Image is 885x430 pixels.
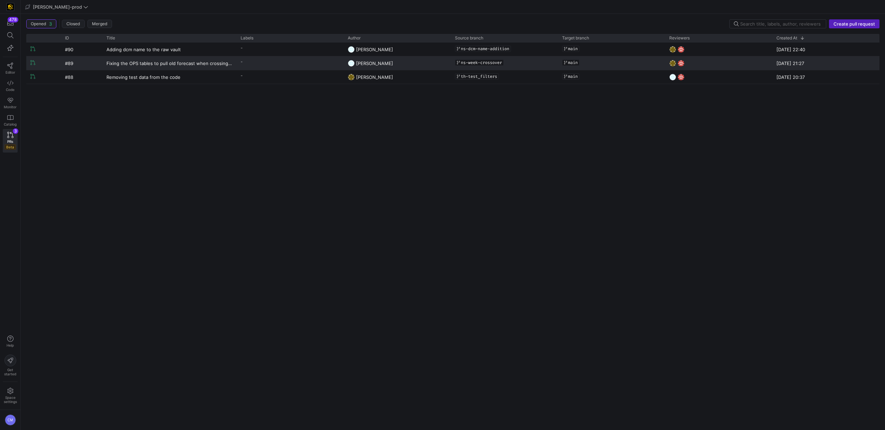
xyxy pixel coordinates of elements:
[106,36,115,40] span: Title
[24,2,90,11] button: [PERSON_NAME]-prod
[461,60,502,65] span: ns-week-crossover
[562,36,589,40] span: Target branch
[678,46,684,53] img: https://secure.gravatar.com/avatar/06bbdcc80648188038f39f089a7f59ad47d850d77952c7f0d8c4f0bc45aa9b...
[6,343,15,347] span: Help
[833,21,875,27] span: Create pull request
[3,94,18,112] a: Monitor
[3,77,18,94] a: Code
[356,47,393,52] span: [PERSON_NAME]
[3,413,18,427] button: CM
[4,395,17,404] span: Space settings
[3,1,18,13] a: https://storage.googleapis.com/y42-prod-data-exchange/images/uAsz27BndGEK0hZWDFeOjoxA7jCwgK9jE472...
[772,56,879,70] div: [DATE] 21:27
[568,46,578,51] span: main
[4,368,16,376] span: Get started
[61,56,102,70] div: #89
[4,105,17,109] span: Monitor
[26,19,56,28] button: Opened3
[106,57,232,70] a: Fixing the OPS tables to pull old forecast when crossing quarters
[829,19,879,28] button: Create pull request
[33,4,82,10] span: [PERSON_NAME]-prod
[568,60,578,65] span: main
[92,21,108,26] span: Merged
[7,139,13,144] span: PRs
[65,36,69,40] span: ID
[669,60,676,67] img: https://secure.gravatar.com/avatar/332e4ab4f8f73db06c2cf0bfcf19914be04f614aded7b53ca0c4fd3e75c0e2...
[106,43,181,56] span: Adding dcm name to the raw vault
[3,385,18,407] a: Spacesettings
[241,73,243,78] span: -
[6,88,15,92] span: Code
[455,36,483,40] span: Source branch
[3,332,18,350] button: Help
[13,128,18,134] div: 3
[348,60,355,67] img: https://secure.gravatar.com/avatar/93624b85cfb6a0d6831f1d6e8dbf2768734b96aa2308d2c902a4aae71f619b...
[106,71,180,83] span: Removing test data from the code
[3,352,18,379] button: Getstarted
[66,21,80,26] span: Closed
[4,122,17,126] span: Catalog
[348,36,361,40] span: Author
[678,60,684,67] img: https://secure.gravatar.com/avatar/06bbdcc80648188038f39f089a7f59ad47d850d77952c7f0d8c4f0bc45aa9b...
[6,70,15,74] span: Editor
[348,46,355,53] img: https://secure.gravatar.com/avatar/93624b85cfb6a0d6831f1d6e8dbf2768734b96aa2308d2c902a4aae71f619b...
[62,20,85,28] button: Closed
[3,60,18,77] a: Editor
[669,74,676,81] img: https://secure.gravatar.com/avatar/93624b85cfb6a0d6831f1d6e8dbf2768734b96aa2308d2c902a4aae71f619b...
[87,20,112,28] button: Merged
[8,17,18,22] div: 478
[772,43,879,56] div: [DATE] 22:40
[461,74,497,79] span: th-test_filters
[772,70,879,84] div: [DATE] 20:37
[5,414,16,426] div: CM
[356,61,393,66] span: [PERSON_NAME]
[348,74,355,81] img: https://secure.gravatar.com/avatar/332e4ab4f8f73db06c2cf0bfcf19914be04f614aded7b53ca0c4fd3e75c0e2...
[669,36,690,40] span: Reviewers
[3,112,18,129] a: Catalog
[106,43,232,56] a: Adding dcm name to the raw vault
[7,3,14,10] img: https://storage.googleapis.com/y42-prod-data-exchange/images/uAsz27BndGEK0hZWDFeOjoxA7jCwgK9jE472...
[669,46,676,53] img: https://secure.gravatar.com/avatar/332e4ab4f8f73db06c2cf0bfcf19914be04f614aded7b53ca0c4fd3e75c0e2...
[568,74,578,79] span: main
[241,36,253,40] span: Labels
[241,46,243,50] span: -
[3,129,18,153] a: PRsBeta3
[776,36,797,40] span: Created At
[31,21,46,26] span: Opened
[61,43,102,56] div: #90
[678,74,684,81] img: https://secure.gravatar.com/avatar/06bbdcc80648188038f39f089a7f59ad47d850d77952c7f0d8c4f0bc45aa9b...
[740,21,822,27] input: Search title, labels, author, reviewers
[49,21,52,27] span: 3
[356,74,393,80] span: [PERSON_NAME]
[461,46,509,51] span: ns-dcm-name-addition
[241,60,243,64] span: -
[61,70,102,84] div: #88
[4,144,16,150] span: Beta
[3,17,18,29] button: 478
[106,71,232,83] a: Removing test data from the code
